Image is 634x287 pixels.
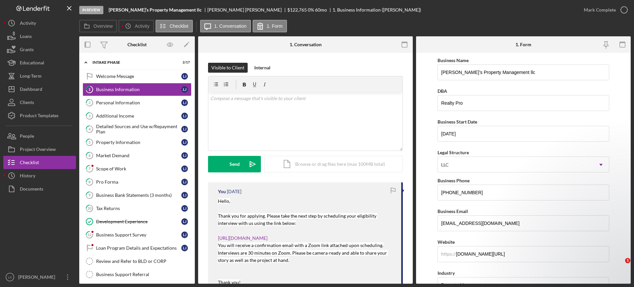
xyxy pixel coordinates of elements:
button: Educational [3,56,76,69]
div: Loans [20,30,32,45]
a: 5Property InformationLJ [83,136,192,149]
div: Business Information [96,87,181,92]
a: 3Additional IncomeLJ [83,109,192,123]
div: L J [181,86,188,93]
div: Documents [20,182,43,197]
label: 1. Form [267,23,283,29]
label: Business Start Date [438,119,477,125]
div: Loan Program Details and Expectations [96,245,181,251]
div: 1. Business Information ([PERSON_NAME]) [333,7,421,13]
div: Personal Information [96,100,181,105]
div: Clients [20,96,34,111]
label: Overview [93,23,113,29]
button: Send [208,156,261,172]
mark: You will receive a confirmation email with a Zoom link attached upon scheduling. [218,242,383,248]
a: Product Templates [3,109,76,122]
text: LS [8,275,12,279]
div: L J [181,218,188,225]
div: Tax Returns [96,206,181,211]
div: L J [181,245,188,251]
tspan: 3 [88,114,90,118]
div: 0 % [308,7,314,13]
button: Activity [119,20,154,32]
span: $122,765 [287,7,307,13]
div: L J [181,126,188,132]
a: Development ExperienceLJ [83,215,192,228]
div: L J [181,232,188,238]
a: 10Tax ReturnsLJ [83,202,192,215]
div: L J [181,179,188,185]
mark: Thank you! [218,279,241,285]
div: Activity [20,17,36,31]
div: People [20,129,34,144]
a: 2Personal InformationLJ [83,96,192,109]
button: Long-Term [3,69,76,83]
tspan: 1 [88,87,90,91]
div: L J [181,113,188,119]
tspan: 10 [88,206,92,210]
div: Intake Phase [92,60,173,64]
div: L J [181,192,188,198]
iframe: Intercom live chat [612,258,627,274]
button: LS[PERSON_NAME] [3,270,76,284]
div: Visible to Client [211,63,244,73]
div: Welcome Message [96,74,181,79]
div: Review and Refer to BLD or CORP [96,259,191,264]
button: Dashboard [3,83,76,96]
div: Business Support Survey [96,232,181,237]
label: Checklist [170,23,189,29]
div: Send [229,156,240,172]
div: 60 mo [315,7,327,13]
tspan: 2 [88,100,90,105]
div: Grants [20,43,34,58]
div: L J [181,165,188,172]
a: Loans [3,30,76,43]
div: Long-Term [20,69,42,84]
div: [PERSON_NAME] [PERSON_NAME] [207,7,287,13]
a: Welcome MessageLJ [83,70,192,83]
a: 4Detailed Sources and Use w/Repayment PlanLJ [83,123,192,136]
div: Development Experience [96,219,181,224]
div: Project Overview [20,143,56,158]
div: You [218,189,226,194]
tspan: 9 [88,193,91,197]
label: Industry [438,270,455,276]
div: Scope of Work [96,166,181,171]
tspan: 7 [88,166,91,171]
button: Grants [3,43,76,56]
tspan: 5 [88,140,90,144]
div: Mark Complete [584,3,616,17]
a: 8Pro FormaLJ [83,175,192,189]
button: Checklist [156,20,193,32]
div: L J [181,205,188,212]
div: Product Templates [20,109,58,124]
label: Business Email [438,208,468,214]
div: L J [181,73,188,80]
tspan: 4 [88,127,91,131]
div: 1. Form [515,42,531,47]
a: Loan Program Details and ExpectationsLJ [83,241,192,255]
div: Checklist [20,156,39,171]
div: Dashboard [20,83,42,97]
div: L J [181,139,188,146]
button: People [3,129,76,143]
div: 2 / 17 [178,60,190,64]
a: Checklist [3,156,76,169]
a: [URL][DOMAIN_NAME] [218,235,267,241]
button: Project Overview [3,143,76,156]
button: Internal [251,63,274,73]
a: 6Market DemandLJ [83,149,192,162]
mark: Hello, [218,198,230,204]
button: Documents [3,182,76,196]
button: Activity [3,17,76,30]
div: 1. Conversation [290,42,322,47]
label: Activity [135,23,149,29]
div: Detailed Sources and Use w/Repayment Plan [96,124,181,134]
div: Business Bank Statements (3 months) [96,193,181,198]
label: Business Phone [438,178,470,183]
